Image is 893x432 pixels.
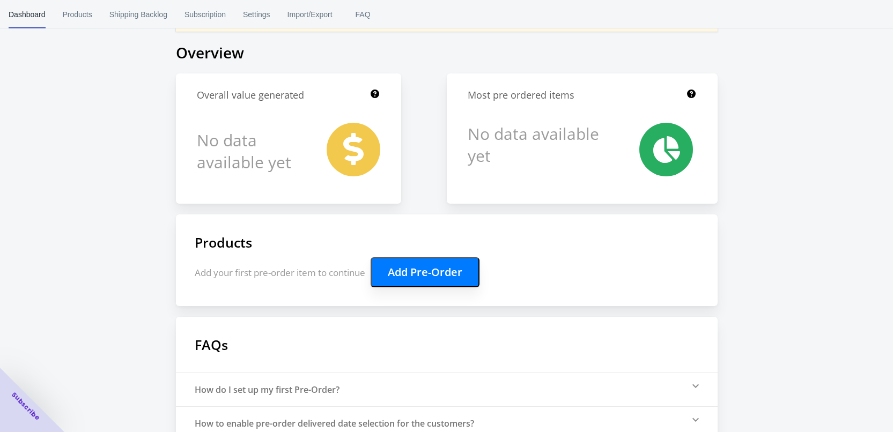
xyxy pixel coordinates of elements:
[184,1,226,28] span: Subscription
[197,88,304,102] h1: Overall value generated
[195,257,699,287] p: Add your first pre-order item to continue
[176,317,718,373] h1: FAQs
[371,257,479,287] button: Add Pre-Order
[243,1,270,28] span: Settings
[176,42,718,63] h1: Overview
[468,88,574,102] h1: Most pre ordered items
[195,418,474,429] div: How to enable pre-order delivered date selection for the customers?
[10,390,42,422] span: Subscribe
[468,123,601,167] h1: No data available yet
[9,1,46,28] span: Dashboard
[195,384,340,396] div: How do I set up my first Pre-Order?
[287,1,333,28] span: Import/Export
[350,1,377,28] span: FAQ
[63,1,92,28] span: Products
[195,233,699,251] h1: Products
[109,1,167,28] span: Shipping Backlog
[197,123,304,179] h1: No data available yet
